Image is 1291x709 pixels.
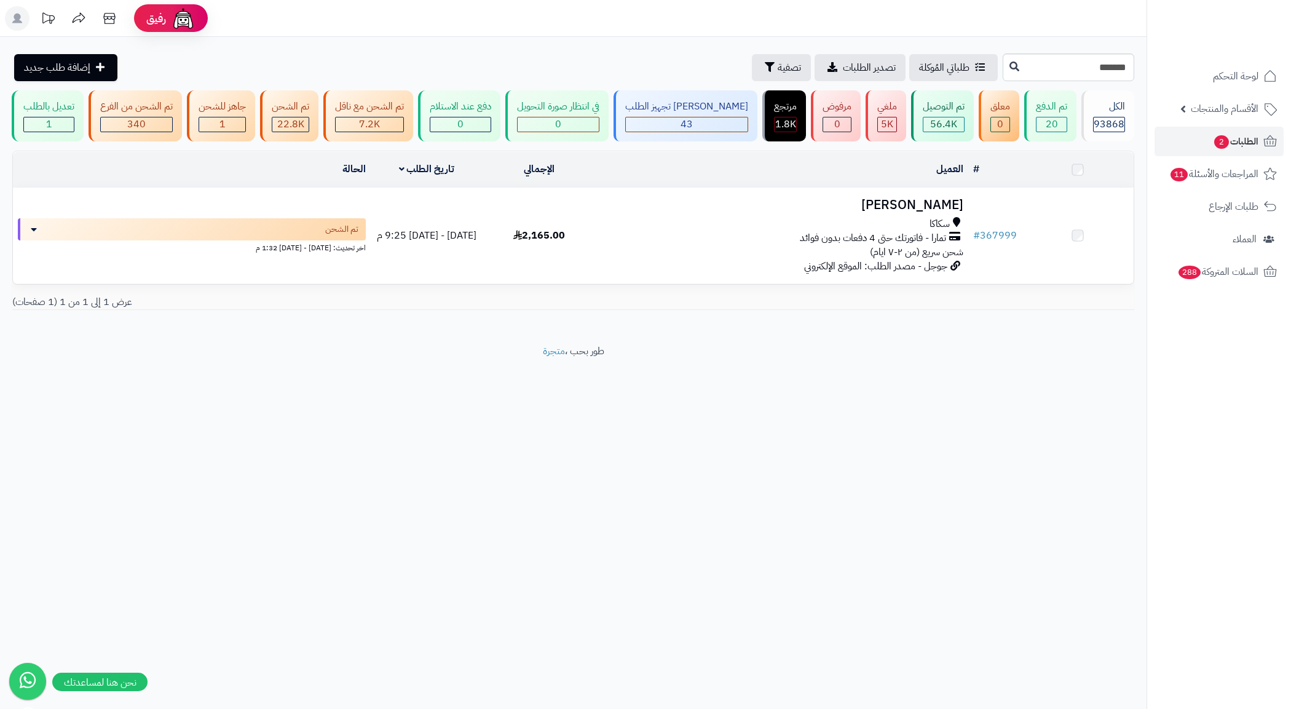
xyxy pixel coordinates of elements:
span: طلبات الإرجاع [1209,198,1258,215]
div: عرض 1 إلى 1 من 1 (1 صفحات) [3,295,574,309]
div: 1 [199,117,245,132]
div: 56408 [923,117,964,132]
span: 2 [1214,135,1229,149]
a: لوحة التحكم [1155,61,1284,91]
button: تصفية [752,54,811,81]
span: 1 [219,117,226,132]
span: 0 [555,117,561,132]
a: تم التوصيل 56.4K [909,90,976,141]
div: 4950 [878,117,896,132]
div: تم الدفع [1036,100,1067,114]
div: [PERSON_NAME] تجهيز الطلب [625,100,748,114]
span: 43 [681,117,693,132]
span: 11 [1171,168,1188,181]
a: جاهز للشحن 1 [184,90,258,141]
a: العملاء [1155,224,1284,254]
a: تحديثات المنصة [33,6,63,34]
span: جوجل - مصدر الطلب: الموقع الإلكتروني [804,259,947,274]
div: 7223 [336,117,403,132]
a: #367999 [973,228,1017,243]
span: المراجعات والأسئلة [1169,165,1258,183]
a: الطلبات2 [1155,127,1284,156]
span: طلباتي المُوكلة [919,60,969,75]
div: دفع عند الاستلام [430,100,491,114]
a: # [973,162,979,176]
a: دفع عند الاستلام 0 [416,90,503,141]
span: 7.2K [359,117,380,132]
img: logo-2.png [1207,34,1279,60]
div: تم التوصيل [923,100,965,114]
a: معلق 0 [976,90,1022,141]
a: العميل [936,162,963,176]
a: تاريخ الطلب [399,162,455,176]
div: 1799 [775,117,796,132]
span: # [973,228,980,243]
span: 56.4K [930,117,957,132]
div: 43 [626,117,748,132]
span: 5K [881,117,893,132]
a: ملغي 5K [863,90,909,141]
div: 22759 [272,117,309,132]
div: 1 [24,117,74,132]
span: إضافة طلب جديد [24,60,90,75]
span: 1.8K [775,117,796,132]
a: مرتجع 1.8K [760,90,808,141]
div: الكل [1093,100,1125,114]
span: تمارا - فاتورتك حتى 4 دفعات بدون فوائد [800,231,946,245]
span: 22.8K [277,117,304,132]
span: 0 [834,117,840,132]
span: السلات المتروكة [1177,263,1258,280]
a: تم الشحن مع ناقل 7.2K [321,90,416,141]
div: في انتظار صورة التحويل [517,100,599,114]
a: إضافة طلب جديد [14,54,117,81]
a: تم الشحن من الفرع 340 [86,90,184,141]
div: 340 [101,117,172,132]
div: 0 [430,117,491,132]
div: تعديل بالطلب [23,100,74,114]
a: تم الدفع 20 [1022,90,1079,141]
span: 2,165.00 [513,228,565,243]
span: الأقسام والمنتجات [1191,100,1258,117]
div: 0 [518,117,599,132]
span: تصفية [778,60,801,75]
a: [PERSON_NAME] تجهيز الطلب 43 [611,90,760,141]
span: 1 [46,117,52,132]
div: تم الشحن [272,100,309,114]
div: مرتجع [774,100,797,114]
a: طلباتي المُوكلة [909,54,998,81]
a: مرفوض 0 [808,90,863,141]
div: مرفوض [823,100,851,114]
span: تصدير الطلبات [843,60,896,75]
div: اخر تحديث: [DATE] - [DATE] 1:32 م [18,240,366,253]
span: العملاء [1233,231,1257,248]
span: تم الشحن [325,223,358,236]
span: رفيق [146,11,166,26]
div: تم الشحن مع ناقل [335,100,404,114]
span: 20 [1046,117,1058,132]
div: ملغي [877,100,897,114]
a: تصدير الطلبات [815,54,906,81]
div: تم الشحن من الفرع [100,100,173,114]
a: الحالة [342,162,366,176]
span: 0 [997,117,1003,132]
a: الإجمالي [524,162,555,176]
div: 20 [1036,117,1067,132]
span: 0 [457,117,464,132]
a: الكل93868 [1079,90,1137,141]
div: 0 [991,117,1009,132]
span: 288 [1178,266,1201,279]
h3: [PERSON_NAME] [600,198,963,212]
a: طلبات الإرجاع [1155,192,1284,221]
span: سكاكا [930,217,950,231]
div: معلق [990,100,1010,114]
a: تعديل بالطلب 1 [9,90,86,141]
span: [DATE] - [DATE] 9:25 م [377,228,476,243]
span: 93868 [1094,117,1124,132]
span: شحن سريع (من ٢-٧ ايام) [870,245,963,259]
div: 0 [823,117,851,132]
span: 340 [127,117,146,132]
span: الطلبات [1213,133,1258,150]
a: متجرة [543,344,565,358]
a: المراجعات والأسئلة11 [1155,159,1284,189]
img: ai-face.png [171,6,195,31]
